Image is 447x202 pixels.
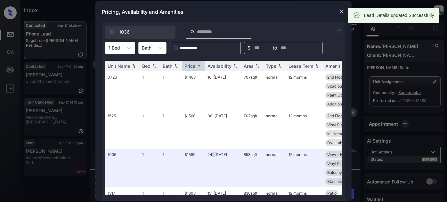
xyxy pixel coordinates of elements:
img: close [338,8,345,15]
img: sorting [277,64,283,68]
div: Area [244,63,254,69]
img: icon-zuma [336,27,344,34]
td: 0726 [105,71,140,110]
span: View - North [327,152,350,157]
img: icon-zuma [190,29,195,35]
span: Patio [327,191,337,196]
td: 1036 [105,149,140,187]
span: In-Home Washer ... [327,131,362,136]
div: Bed [142,63,150,69]
div: Unit Name [108,63,130,69]
td: 1525 [105,110,140,149]
div: Price [184,63,195,69]
td: 707 sqft [241,110,263,149]
div: Pricing, Availability and Amenities [95,1,352,22]
span: Additional Stor... [327,102,356,106]
td: normal [263,71,286,110]
div: Bath [163,63,172,69]
td: 1 [140,71,160,110]
img: sorting [151,64,158,68]
td: 1 [160,149,182,187]
td: 707 sqft [241,71,263,110]
span: Vinyl Plank - P... [327,161,357,166]
img: sorting [254,64,261,68]
div: Type [266,63,276,69]
td: 12 months [286,110,323,149]
td: $1568 [182,110,205,149]
div: Availability [207,63,232,69]
td: 12 months [286,71,323,110]
span: Oval tub [327,140,342,145]
div: Amenities [325,63,347,69]
img: sorting [131,64,137,68]
span: to [273,44,277,51]
td: 08' [DATE] [205,110,241,149]
td: normal [263,110,286,149]
td: 16' [DATE] [205,71,241,110]
td: 1 [140,149,160,187]
td: 1 [140,110,160,149]
td: $1488 [182,71,205,110]
span: Paint Upgrade -... [327,93,359,97]
img: sorting [173,64,179,68]
span: 1036 [119,28,130,35]
img: sorting [196,64,202,68]
span: Balcony [327,170,342,175]
td: 12 months [286,149,323,187]
td: 853 sqft [241,149,263,187]
span: $ [248,44,250,51]
span: 2nd Floor [327,75,344,80]
span: Stainless Steel... [327,179,357,184]
div: Lead Details updated Successfully [364,10,434,21]
td: normal [263,149,286,187]
td: $1580 [182,149,205,187]
span: Spacious Closet [327,84,356,89]
td: 1 [160,110,182,149]
td: 1 [160,71,182,110]
img: sorting [314,64,320,68]
img: icon-zuma [109,29,115,35]
span: 2nd Floor [327,113,344,118]
td: 24' [DATE] [205,149,241,187]
img: sorting [232,64,239,68]
div: Lease Term [289,63,313,69]
span: Vinyl Plank - P... [327,122,357,127]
